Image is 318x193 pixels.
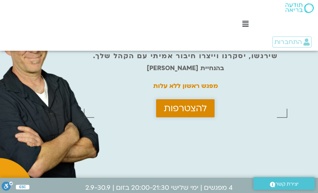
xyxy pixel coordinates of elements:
strong: בהנחיית [PERSON_NAME] [147,64,224,72]
strong: מפגש ראשון ללא עלות [153,82,218,90]
a: להצטרפות [156,99,215,117]
span: התחברות [274,38,302,46]
span: יצירת קשר [275,180,299,188]
span: להצטרפות [164,103,207,113]
p: שירגשו, יסקרנו וייצרו חיבור אמיתי עם הקהל שלך. [93,52,278,60]
a: יצירת קשר [253,177,315,190]
a: התחברות [272,37,312,48]
img: תודעה בריאה [285,3,314,13]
